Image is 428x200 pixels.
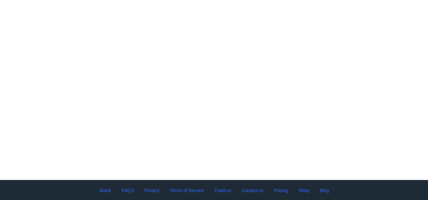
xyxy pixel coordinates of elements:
[145,187,160,194] a: Privacy
[242,187,263,194] a: Contact us
[299,187,309,194] a: Shop
[99,187,111,194] a: About
[215,187,231,194] a: Fund us
[320,187,329,194] a: Blog
[274,187,288,194] a: Pricing
[121,187,134,194] a: FAQ's
[170,187,204,194] a: Terms of Service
